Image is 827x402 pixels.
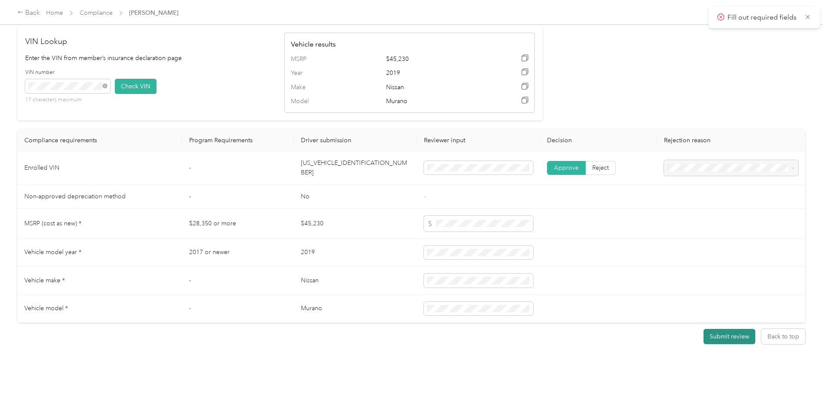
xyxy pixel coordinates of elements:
td: Non-approved depreciation method [17,185,182,209]
td: - [182,185,294,209]
th: Decision [540,130,657,151]
div: Back [17,8,40,18]
button: Submit review [704,329,755,344]
td: - [182,151,294,185]
iframe: Everlance-gr Chat Button Frame [778,353,827,402]
span: Vehicle make * [24,277,65,284]
span: Approve [554,164,579,171]
td: [US_VEHICLE_IDENTIFICATION_NUMBER] [294,151,417,185]
span: Murano [386,97,481,106]
span: Model [291,97,327,106]
td: Vehicle model * [17,295,182,323]
span: Nissan [386,83,481,92]
span: MSRP [291,54,327,64]
span: Make [291,83,327,92]
span: 2019 [386,68,481,78]
td: $45,230 [294,209,417,239]
p: Enter the VIN from member’s insurance declaration page [25,54,276,63]
span: $45,230 [386,54,481,64]
span: Vehicle model year * [24,248,81,256]
span: MSRP (cost as new) * [24,220,81,227]
label: VIN number [25,69,110,77]
td: Vehicle model year * [17,239,182,267]
span: Vehicle model * [24,305,68,312]
td: $28,350 or more [182,209,294,239]
td: No [294,185,417,209]
span: - [424,193,426,200]
span: Year [291,68,327,78]
p: 17 characters maximum [25,96,110,104]
span: Reject [592,164,609,171]
td: MSRP (cost as new) * [17,209,182,239]
h2: VIN Lookup [25,36,276,47]
span: [PERSON_NAME] [129,8,178,17]
h4: Vehicle results [291,39,528,50]
td: - [182,267,294,295]
td: 2019 [294,239,417,267]
a: Home [46,9,63,17]
td: Nissan [294,267,417,295]
a: Compliance [80,9,113,17]
td: 2017 or newer [182,239,294,267]
p: Fill out required fields [727,12,799,23]
button: Check VIN [115,79,157,94]
td: Murano [294,295,417,323]
th: Driver submission [294,130,417,151]
button: Back to top [761,329,805,344]
td: - [182,295,294,323]
td: Enrolled VIN [17,151,182,185]
th: Rejection reason [657,130,805,151]
td: Vehicle make * [17,267,182,295]
th: Program Requirements [182,130,294,151]
th: Compliance requirements [17,130,182,151]
span: Enrolled VIN [24,164,60,171]
th: Reviewer input [417,130,540,151]
span: Non-approved depreciation method [24,193,126,200]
